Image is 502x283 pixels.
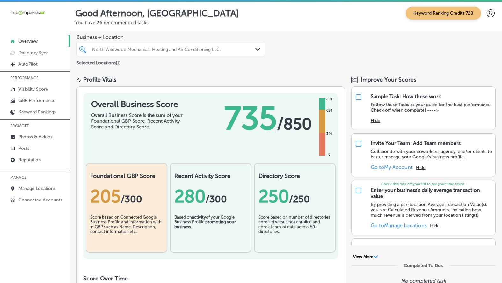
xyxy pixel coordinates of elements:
p: GBP Performance [18,98,55,103]
p: Posts [18,146,29,151]
p: Visibility Score [18,86,48,92]
button: Hide [416,165,426,170]
p: Connected Accounts [18,197,62,203]
img: 660ab0bf-5cc7-4cb8-ba1c-48b5ae0f18e60NCTV_CLogo_TV_Black_-500x88.png [10,10,45,16]
p: Directory Sync [18,50,49,55]
button: Hide [430,223,440,229]
p: Overview [18,39,38,44]
p: Manage Locations [18,186,55,191]
p: Keyword Rankings [18,109,56,115]
button: Hide [371,118,380,123]
p: Reputation [18,157,41,163]
p: Photos & Videos [18,134,52,140]
p: AutoPilot [18,62,38,67]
